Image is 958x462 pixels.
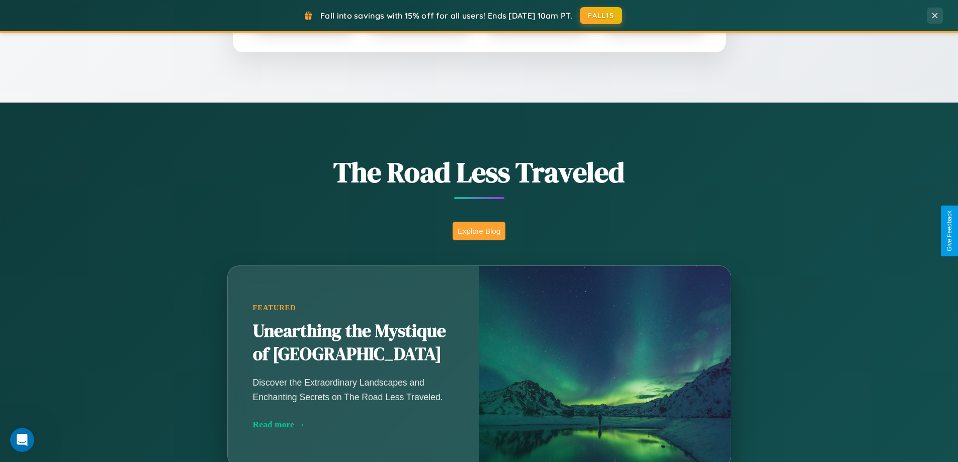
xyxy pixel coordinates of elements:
iframe: Intercom live chat [10,428,34,452]
button: FALL15 [580,7,622,24]
button: Explore Blog [453,222,505,240]
div: Give Feedback [946,211,953,251]
h2: Unearthing the Mystique of [GEOGRAPHIC_DATA] [253,320,454,366]
div: Read more → [253,419,454,430]
h1: The Road Less Traveled [178,153,781,192]
span: Fall into savings with 15% off for all users! Ends [DATE] 10am PT. [320,11,572,21]
div: Featured [253,304,454,312]
p: Discover the Extraordinary Landscapes and Enchanting Secrets on The Road Less Traveled. [253,376,454,404]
